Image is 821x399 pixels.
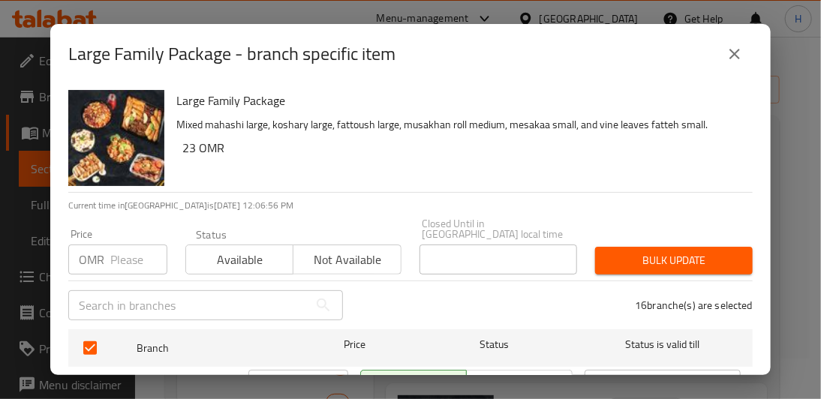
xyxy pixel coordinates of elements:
h6: 23 OMR [182,137,741,158]
button: Available [185,244,293,274]
span: Status [417,335,573,354]
input: Please enter price [110,244,167,274]
h6: Large Family Package [176,90,741,111]
span: Not available [299,249,395,271]
button: close [717,36,753,72]
p: Current time in [GEOGRAPHIC_DATA] is [DATE] 12:06:56 PM [68,199,753,212]
span: Bulk update [607,251,741,270]
img: Large Family Package [68,90,164,186]
p: 16 branche(s) are selected [635,298,753,313]
span: Not available [473,374,567,396]
span: Price [305,335,404,354]
p: OMR [79,250,104,268]
p: Mixed mahashi large, koshary large, fattoush large, musakhan roll medium, mesakaa small, and vine... [176,115,741,134]
button: Bulk update [595,247,753,274]
span: Available [367,374,461,396]
span: Branch [137,339,293,358]
button: Not available [293,244,401,274]
span: Available [192,249,287,271]
input: Search in branches [68,290,308,320]
span: Status is valid till [585,335,741,354]
h2: Large Family Package - branch specific item [68,42,395,66]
